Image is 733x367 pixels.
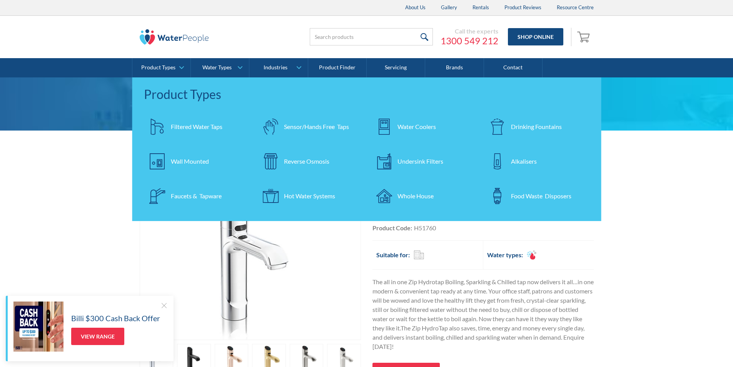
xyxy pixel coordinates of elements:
a: Servicing [367,58,425,77]
div: Product Types [144,85,590,104]
a: Industries [249,58,307,77]
iframe: podium webchat widget bubble [656,328,733,367]
a: Water Types [191,58,249,77]
div: Whole House [397,191,434,201]
a: Food Waste Disposers [484,183,590,209]
div: Call the experts [441,27,498,35]
img: The Water People [140,29,209,45]
img: shopping cart [577,30,592,43]
div: Food Waste Disposers [511,191,571,201]
a: Hot Water Systems [257,183,363,209]
a: Alkalisers [484,148,590,175]
a: 1300 549 212 [441,35,498,47]
nav: Product Types [132,77,601,221]
div: Wall Mounted [171,157,209,166]
a: Drinking Fountains [484,113,590,140]
div: Hot Water Systems [284,191,335,201]
a: Contact [484,58,543,77]
a: Open empty cart [575,28,594,46]
div: Sensor/Hands Free Taps [284,122,349,131]
div: Undersink Filters [397,157,443,166]
div: Reverse Osmosis [284,157,329,166]
div: Alkalisers [511,157,537,166]
a: Product Finder [308,58,367,77]
a: Sensor/Hands Free Taps [257,113,363,140]
strong: Product Code: [372,224,412,231]
a: Product Types [132,58,190,77]
div: Water Coolers [397,122,436,131]
p: The all in one Zip Hydrotap Boiling, Sparkling & Chilled tap now delivers it all…in one modern & ... [372,277,594,351]
h2: Water types: [487,250,523,260]
img: Billi $300 Cash Back Offer [13,302,63,352]
h5: Billi $300 Cash Back Offer [71,312,160,324]
div: Industries [264,64,287,71]
div: H51760 [414,223,436,233]
div: Filtered Water Taps [171,122,222,131]
a: Wall Mounted [144,148,250,175]
div: Product Types [141,64,175,71]
a: Filtered Water Taps [144,113,250,140]
a: open lightbox [140,175,361,340]
div: Water Types [202,64,232,71]
a: Water Coolers [371,113,476,140]
div: Faucets & Tapware [171,191,222,201]
a: Faucets & Tapware [144,183,250,209]
a: Whole House [371,183,476,209]
div: Drinking Fountains [511,122,562,131]
img: Zip Hydrotap G5 Classic Boiling, Sparkling & Chilled BCS20 (Commercial) [157,175,344,340]
a: Reverse Osmosis [257,148,363,175]
a: Undersink Filters [371,148,476,175]
a: Shop Online [508,28,563,45]
input: Search products [310,28,433,45]
a: Brands [425,58,484,77]
a: View Range [71,328,124,345]
h2: Suitable for: [376,250,410,260]
iframe: podium webchat widget prompt [602,246,733,338]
